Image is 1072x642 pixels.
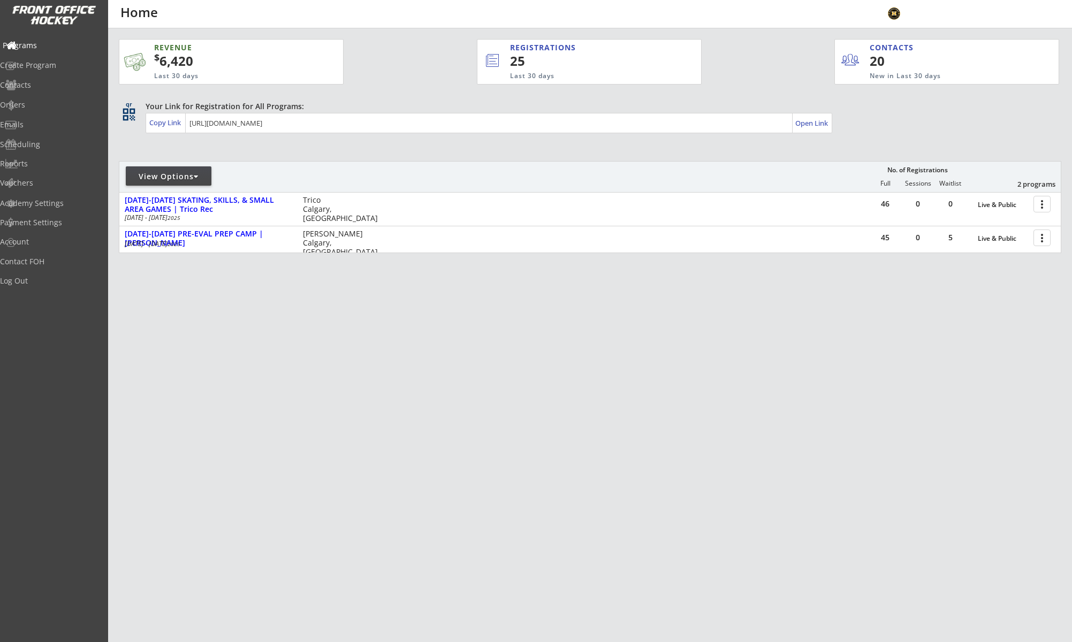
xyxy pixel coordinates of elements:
div: REGISTRATIONS [510,42,651,53]
div: 0 [902,234,934,241]
button: qr_code [121,106,137,123]
div: Programs [3,42,99,49]
div: Trico Calgary, [GEOGRAPHIC_DATA] [303,196,387,223]
div: Copy Link [149,118,183,127]
div: Live & Public [978,201,1028,209]
div: [DATE]-[DATE] SKATING, SKILLS, & SMALL AREA GAMES | Trico Rec [125,196,292,214]
div: REVENUE [154,42,291,53]
div: View Options [126,171,211,182]
button: more_vert [1033,196,1051,212]
div: [DATE] - [DATE] [125,215,288,221]
div: New in Last 30 days [870,72,1009,81]
div: 2 programs [1000,179,1055,189]
div: 25 [510,52,665,70]
div: 45 [869,234,901,241]
div: 0 [902,200,934,208]
div: 6,420 [154,52,309,70]
em: 2025 [168,214,180,221]
sup: $ [154,51,159,64]
div: Last 30 days [510,72,657,81]
div: [PERSON_NAME] Calgary, [GEOGRAPHIC_DATA] [303,230,387,256]
div: 5 [934,234,967,241]
button: more_vert [1033,230,1051,246]
div: Sessions [902,180,934,187]
div: Live & Public [978,235,1028,242]
div: [DATE]-[DATE] PRE-EVAL PREP CAMP | [PERSON_NAME] [125,230,292,248]
div: Waitlist [934,180,966,187]
div: No. of Registrations [884,166,951,174]
div: Your Link for Registration for All Programs: [146,101,1028,112]
em: 2025 [168,240,180,248]
div: Open Link [795,119,829,128]
div: 46 [869,200,901,208]
div: qr [122,101,135,108]
div: CONTACTS [870,42,918,53]
div: Last 30 days [154,72,291,81]
div: 20 [870,52,936,70]
a: Open Link [795,116,829,131]
div: 0 [934,200,967,208]
div: Full [869,180,901,187]
div: [DATE] - [DATE] [125,241,288,247]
